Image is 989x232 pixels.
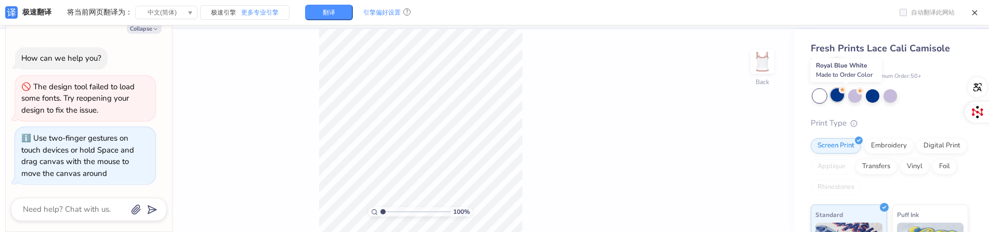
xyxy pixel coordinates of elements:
[21,81,135,115] div: The design tool failed to load some fonts. Try reopening your design to fix the issue.
[127,23,162,34] button: Collapse
[811,117,968,129] div: Print Type
[869,72,921,81] span: Minimum Order: 50 +
[21,133,134,179] div: Use two-finger gestures on touch devices or hold Space and drag canvas with the mouse to move the...
[811,180,861,195] div: Rhinestones
[756,77,769,87] div: Back
[811,42,950,69] span: Fresh Prints Lace Cali Camisole Top
[932,159,957,174] div: Foil
[917,138,967,154] div: Digital Print
[752,51,773,72] img: Back
[816,71,873,79] span: Made to Order Color
[21,53,101,63] div: How can we help you?
[900,159,929,174] div: Vinyl
[855,159,897,174] div: Transfers
[864,138,914,154] div: Embroidery
[811,159,852,174] div: Applique
[897,209,919,220] span: Puff Ink
[811,138,861,154] div: Screen Print
[810,58,882,82] div: Royal Blue White
[815,209,843,220] span: Standard
[453,207,470,216] span: 100 %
